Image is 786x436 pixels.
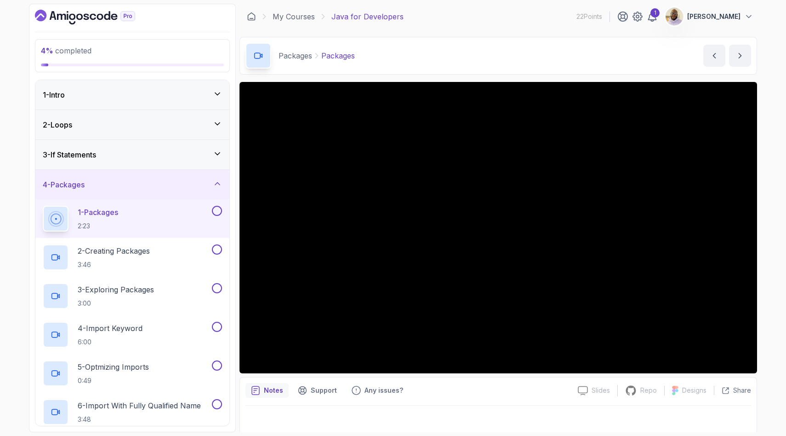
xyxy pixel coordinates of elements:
p: Support [311,386,337,395]
p: 3:48 [78,415,201,424]
p: 22 Points [576,12,602,21]
p: 3 - Exploring Packages [78,284,154,295]
h3: 4 - Packages [43,179,85,190]
iframe: 1 - Packages [239,82,757,373]
button: next content [729,45,751,67]
p: 2:23 [78,221,118,231]
p: Any issues? [365,386,403,395]
p: 5 - Optmizing Imports [78,361,149,372]
button: 4-Packages [35,170,229,199]
p: Packages [279,50,312,61]
button: 3-Exploring Packages3:00 [43,283,222,309]
button: 1-Intro [35,80,229,110]
a: Dashboard [35,10,156,24]
p: 2 - Creating Packages [78,245,150,256]
button: 3-If Statements [35,140,229,169]
p: Slides [592,386,610,395]
p: 4 - Import Keyword [78,323,142,334]
a: Dashboard [247,12,256,21]
p: Java for Developers [331,11,404,22]
p: 3:46 [78,260,150,269]
span: completed [41,46,91,55]
button: previous content [703,45,725,67]
p: Notes [264,386,283,395]
img: user profile image [666,8,683,25]
button: Support button [292,383,342,398]
button: 2-Loops [35,110,229,140]
p: 0:49 [78,376,149,385]
p: [PERSON_NAME] [687,12,740,21]
button: Share [714,386,751,395]
p: 3:00 [78,299,154,308]
button: 5-Optmizing Imports0:49 [43,360,222,386]
p: 6 - Import With Fully Qualified Name [78,400,201,411]
p: 6:00 [78,337,142,347]
p: 1 - Packages [78,207,118,218]
button: notes button [245,383,289,398]
a: 1 [647,11,658,22]
button: 6-Import With Fully Qualified Name3:48 [43,399,222,425]
button: Feedback button [346,383,409,398]
p: Packages [321,50,355,61]
h3: 2 - Loops [43,119,72,130]
h3: 3 - If Statements [43,149,96,160]
p: Repo [640,386,657,395]
a: My Courses [273,11,315,22]
div: 1 [650,8,660,17]
button: 1-Packages2:23 [43,206,222,232]
button: user profile image[PERSON_NAME] [665,7,753,26]
span: 4 % [41,46,53,55]
button: 4-Import Keyword6:00 [43,322,222,348]
h3: 1 - Intro [43,89,65,100]
button: 2-Creating Packages3:46 [43,244,222,270]
p: Share [733,386,751,395]
p: Designs [682,386,706,395]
